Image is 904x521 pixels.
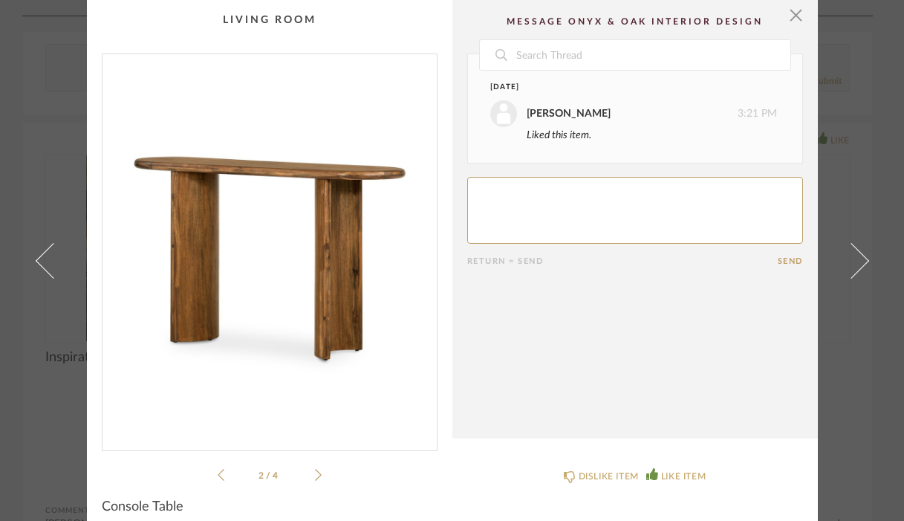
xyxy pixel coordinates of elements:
div: [DATE] [490,82,749,93]
div: 3:21 PM [490,100,777,127]
div: DISLIKE ITEM [579,469,639,484]
span: 2 [258,471,266,480]
span: / [266,471,273,480]
input: Search Thread [515,40,790,70]
span: Console Table [102,499,183,515]
img: bf270a97-c8cf-4779-8e90-b56ed956486b_1000x1000.jpg [103,54,437,439]
div: Return = Send [467,256,778,266]
div: LIKE ITEM [661,469,706,484]
div: Liked this item. [527,127,777,143]
span: 4 [273,471,280,480]
div: 1 [103,54,437,439]
div: [PERSON_NAME] [527,106,611,122]
button: Send [778,256,803,266]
